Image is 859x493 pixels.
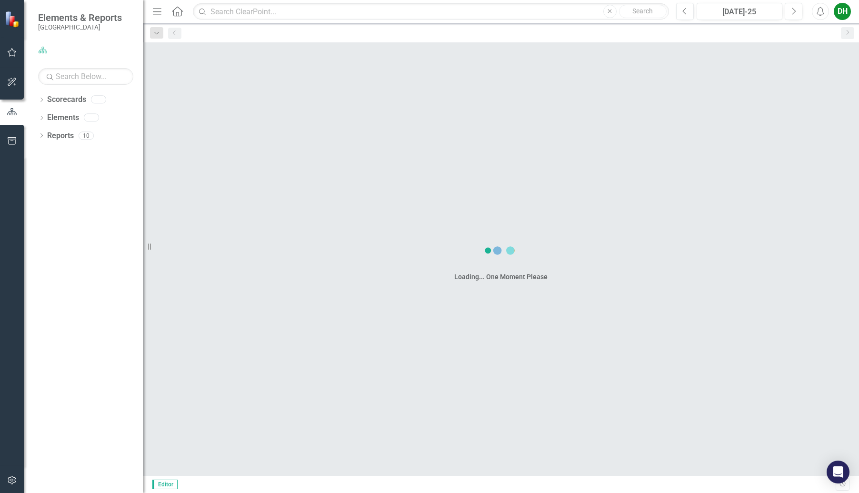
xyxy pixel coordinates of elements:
[834,3,851,20] button: DH
[79,131,94,140] div: 10
[700,6,779,18] div: [DATE]-25
[632,7,653,15] span: Search
[47,94,86,105] a: Scorecards
[47,112,79,123] a: Elements
[827,461,849,483] div: Open Intercom Messenger
[38,12,122,23] span: Elements & Reports
[697,3,782,20] button: [DATE]-25
[152,480,178,489] span: Editor
[38,23,122,31] small: [GEOGRAPHIC_DATA]
[454,272,548,282] div: Loading... One Moment Please
[619,5,667,18] button: Search
[193,3,669,20] input: Search ClearPoint...
[47,131,74,141] a: Reports
[5,10,21,27] img: ClearPoint Strategy
[38,68,133,85] input: Search Below...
